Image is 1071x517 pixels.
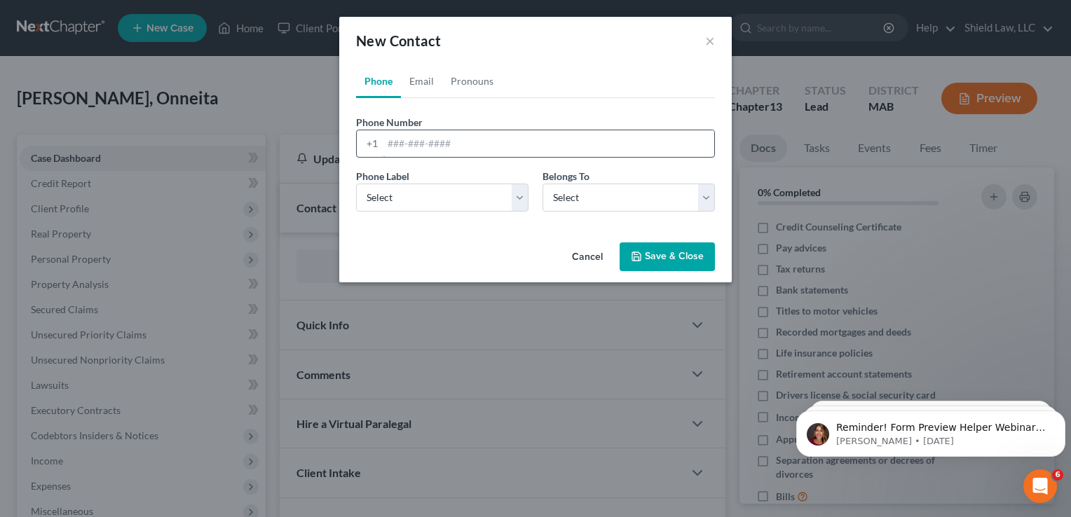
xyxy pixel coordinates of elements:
[357,130,383,157] div: +1
[791,381,1071,479] iframe: Intercom notifications message
[1023,469,1057,503] iframe: Intercom live chat
[356,170,409,182] span: Phone Label
[543,170,589,182] span: Belongs To
[620,242,715,272] button: Save & Close
[561,244,614,272] button: Cancel
[1052,469,1063,481] span: 6
[383,130,714,157] input: ###-###-####
[401,64,442,98] a: Email
[705,32,715,49] button: ×
[356,116,423,128] span: Phone Number
[356,32,441,49] span: New Contact
[442,64,502,98] a: Pronouns
[356,64,401,98] a: Phone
